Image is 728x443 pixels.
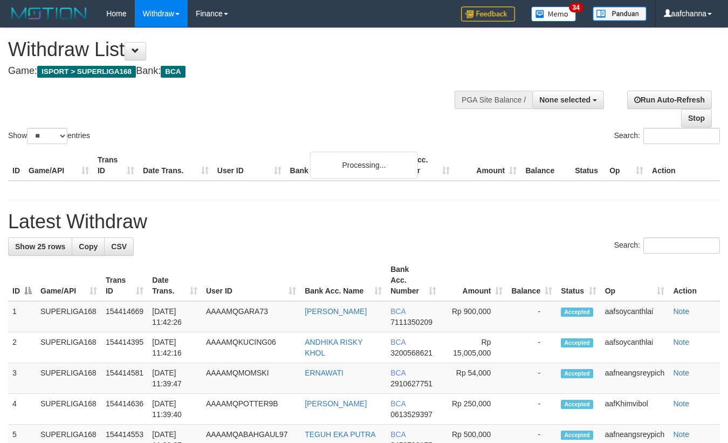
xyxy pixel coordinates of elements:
[286,150,388,181] th: Bank Acc. Name
[386,260,441,301] th: Bank Acc. Number: activate to sort column ascending
[79,242,98,251] span: Copy
[673,399,689,408] a: Note
[101,301,148,332] td: 154414669
[36,301,101,332] td: SUPERLIGA168
[673,307,689,316] a: Note
[93,150,139,181] th: Trans ID
[390,307,406,316] span: BCA
[601,260,669,301] th: Op: activate to sort column ascending
[37,66,136,78] span: ISPORT > SUPERLIGA168
[507,260,557,301] th: Balance: activate to sort column ascending
[300,260,386,301] th: Bank Acc. Name: activate to sort column ascending
[8,363,36,394] td: 3
[571,150,605,181] th: Status
[441,394,507,425] td: Rp 250,000
[507,301,557,332] td: -
[8,39,475,60] h1: Withdraw List
[561,400,593,409] span: Accepted
[390,379,432,388] span: Copy 2910627751 to clipboard
[601,332,669,363] td: aafsoycanthlai
[8,394,36,425] td: 4
[148,363,202,394] td: [DATE] 11:39:47
[101,363,148,394] td: 154414581
[202,301,300,332] td: AAAAMQGARA73
[461,6,515,22] img: Feedback.jpg
[673,430,689,439] a: Note
[310,152,418,179] div: Processing...
[614,237,720,254] label: Search:
[539,96,590,104] span: None selected
[561,308,593,317] span: Accepted
[8,301,36,332] td: 1
[104,237,134,256] a: CSV
[601,301,669,332] td: aafsoycanthlai
[605,150,648,181] th: Op
[390,369,406,377] span: BCA
[305,338,362,357] a: ANDHIKA RISKY KHOL
[24,150,93,181] th: Game/API
[673,338,689,346] a: Note
[627,91,712,109] a: Run Auto-Refresh
[681,109,712,127] a: Stop
[569,3,583,12] span: 34
[305,307,367,316] a: [PERSON_NAME]
[202,363,300,394] td: AAAAMQMOMSKI
[561,369,593,378] span: Accepted
[643,128,720,144] input: Search:
[673,369,689,377] a: Note
[455,91,532,109] div: PGA Site Balance /
[441,363,507,394] td: Rp 54,000
[507,394,557,425] td: -
[614,128,720,144] label: Search:
[202,332,300,363] td: AAAAMQKUCING06
[111,242,127,251] span: CSV
[521,150,571,181] th: Balance
[161,66,185,78] span: BCA
[36,363,101,394] td: SUPERLIGA168
[101,332,148,363] td: 154414395
[507,332,557,363] td: -
[531,6,576,22] img: Button%20Memo.svg
[148,332,202,363] td: [DATE] 11:42:16
[72,237,105,256] a: Copy
[15,242,65,251] span: Show 25 rows
[213,150,286,181] th: User ID
[507,363,557,394] td: -
[454,150,521,181] th: Amount
[8,5,90,22] img: MOTION_logo.png
[8,260,36,301] th: ID: activate to sort column descending
[561,338,593,347] span: Accepted
[390,349,432,357] span: Copy 3200568621 to clipboard
[202,260,300,301] th: User ID: activate to sort column ascending
[387,150,454,181] th: Bank Acc. Number
[8,128,90,144] label: Show entries
[148,301,202,332] td: [DATE] 11:42:26
[27,128,67,144] select: Showentries
[390,430,406,439] span: BCA
[8,150,24,181] th: ID
[101,394,148,425] td: 154414636
[36,332,101,363] td: SUPERLIGA168
[593,6,647,21] img: panduan.png
[202,394,300,425] td: AAAAMQPOTTER9B
[390,410,432,419] span: Copy 0613529397 to clipboard
[305,430,375,439] a: TEGUH EKA PUTRA
[648,150,720,181] th: Action
[601,363,669,394] td: aafneangsreypich
[390,318,432,326] span: Copy 7111350209 to clipboard
[148,394,202,425] td: [DATE] 11:39:40
[669,260,720,301] th: Action
[305,369,344,377] a: ERNAWATI
[8,237,72,256] a: Show 25 rows
[305,399,367,408] a: [PERSON_NAME]
[148,260,202,301] th: Date Trans.: activate to sort column ascending
[532,91,604,109] button: None selected
[390,338,406,346] span: BCA
[441,260,507,301] th: Amount: activate to sort column ascending
[36,394,101,425] td: SUPERLIGA168
[8,66,475,77] h4: Game: Bank:
[441,301,507,332] td: Rp 900,000
[441,332,507,363] td: Rp 15,005,000
[643,237,720,254] input: Search:
[8,211,720,233] h1: Latest Withdraw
